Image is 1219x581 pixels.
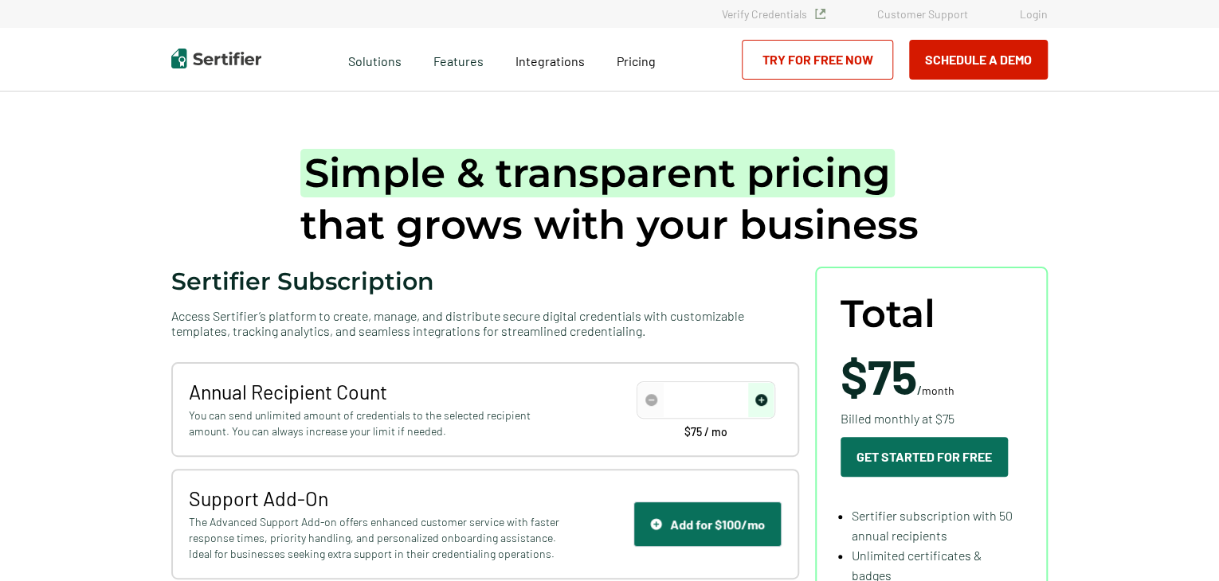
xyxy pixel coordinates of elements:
[617,53,656,68] span: Pricing
[515,53,585,68] span: Integrations
[742,40,893,80] a: Try for Free Now
[1020,7,1048,21] a: Login
[841,352,954,400] span: /
[877,7,968,21] a: Customer Support
[171,267,434,296] span: Sertifier Subscription
[909,40,1048,80] button: Schedule a Demo
[638,383,664,417] span: decrease number
[852,508,1013,543] span: Sertifier subscription with 50 annual recipients
[189,486,564,510] span: Support Add-On
[650,518,662,530] img: Support Icon
[300,149,895,197] span: Simple & transparent pricing
[617,49,656,69] a: Pricing
[841,347,917,404] span: $75
[515,49,585,69] a: Integrations
[171,308,799,338] span: Access Sertifier’s platform to create, manage, and distribute secure digital credentials with cus...
[348,49,402,69] span: Solutions
[433,49,484,69] span: Features
[922,384,954,397] span: month
[841,408,954,428] span: Billed monthly at $75
[189,514,564,562] span: The Advanced Support Add-on offers enhanced customer service with faster response times, priority...
[300,147,919,251] h1: that grows with your business
[189,407,564,439] span: You can send unlimited amount of credentials to the selected recipient amount. You can always inc...
[650,517,765,532] div: Add for $100/mo
[633,501,782,547] button: Support IconAdd for $100/mo
[189,380,564,404] span: Annual Recipient Count
[841,437,1008,477] button: Get Started For Free
[841,292,935,336] span: Total
[815,9,825,19] img: Verified
[171,49,261,68] img: Sertifier | Digital Credentialing Platform
[645,394,657,406] img: Decrease Icon
[684,427,727,438] span: $75 / mo
[748,383,774,417] span: increase number
[722,7,825,21] a: Verify Credentials
[755,394,767,406] img: Increase Icon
